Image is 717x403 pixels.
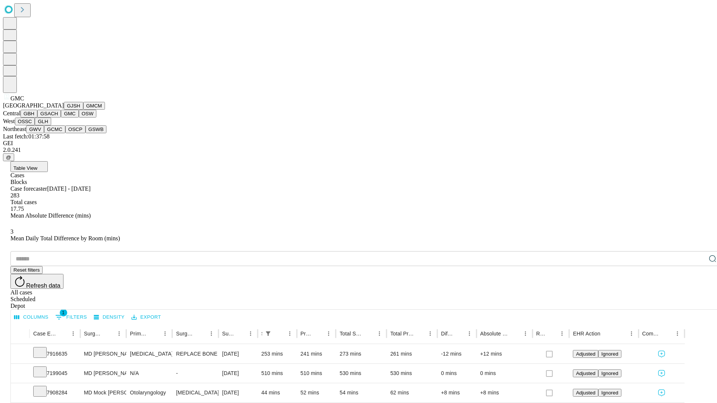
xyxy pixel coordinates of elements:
span: West [3,118,15,124]
button: Menu [672,328,683,339]
button: GSACH [37,110,61,118]
span: Northeast [3,126,26,132]
button: Show filters [53,311,89,323]
div: Primary Service [130,331,149,337]
button: Menu [68,328,78,339]
div: 0 mins [480,364,529,383]
button: Expand [15,387,26,400]
div: 44 mins [261,383,293,402]
span: Adjusted [576,371,595,376]
div: 62 mins [390,383,434,402]
button: Ignored [598,350,621,358]
button: GCMC [44,125,65,133]
button: Sort [415,328,425,339]
button: Menu [626,328,637,339]
span: 1 [60,309,67,316]
span: Total cases [10,199,37,205]
div: Difference [441,331,453,337]
span: Ignored [601,351,618,357]
button: Expand [15,367,26,380]
button: Menu [425,328,435,339]
span: Mean Absolute Difference (mins) [10,212,91,219]
div: Surgeon Name [84,331,103,337]
button: Sort [313,328,323,339]
button: Menu [374,328,385,339]
button: Menu [160,328,170,339]
div: Surgery Name [176,331,195,337]
div: 0 mins [441,364,473,383]
span: Ignored [601,371,618,376]
span: Table View [13,165,37,171]
button: Sort [149,328,160,339]
button: GMCM [83,102,105,110]
div: MD Mock [PERSON_NAME] [84,383,122,402]
div: 273 mins [339,344,383,363]
span: 3 [10,228,13,235]
div: Total Scheduled Duration [339,331,363,337]
button: Show filters [263,328,273,339]
div: Comments [642,331,661,337]
button: @ [3,153,14,161]
button: Adjusted [573,369,598,377]
div: Resolved in EHR [536,331,546,337]
div: 530 mins [339,364,383,383]
button: GMC [61,110,78,118]
span: 17.75 [10,206,24,212]
div: MD [PERSON_NAME] [PERSON_NAME] Md [84,364,122,383]
div: 241 mins [301,344,332,363]
div: REPLACE BONE FLAP SKULL [176,344,214,363]
div: 253 mins [261,344,293,363]
button: Sort [601,328,612,339]
div: +8 mins [480,383,529,402]
button: Ignored [598,389,621,397]
div: 510 mins [301,364,332,383]
button: Sort [103,328,114,339]
div: 510 mins [261,364,293,383]
button: Sort [364,328,374,339]
div: 7199045 [33,364,77,383]
div: +12 mins [480,344,529,363]
button: Menu [464,328,475,339]
div: [MEDICAL_DATA] [130,344,168,363]
div: [DATE] [222,383,254,402]
button: GBH [21,110,37,118]
div: [MEDICAL_DATA] UNDER AGE [DEMOGRAPHIC_DATA] [176,383,214,402]
button: Menu [557,328,567,339]
span: Ignored [601,390,618,396]
span: @ [6,154,11,160]
button: Menu [520,328,531,339]
button: Sort [196,328,206,339]
button: OSSC [15,118,35,125]
div: GEI [3,140,714,147]
div: +8 mins [441,383,473,402]
button: Export [130,312,163,323]
button: Menu [245,328,256,339]
div: MD [PERSON_NAME] Md [84,344,122,363]
span: [DATE] - [DATE] [47,185,90,192]
span: Central [3,110,21,116]
span: Last fetch: 01:37:58 [3,133,50,140]
div: Predicted In Room Duration [301,331,313,337]
div: - [176,364,214,383]
button: Sort [546,328,557,339]
div: 7916635 [33,344,77,363]
div: 2.0.241 [3,147,714,153]
button: Table View [10,161,48,172]
span: 283 [10,192,19,199]
button: Sort [235,328,245,339]
button: Menu [285,328,295,339]
button: GSWB [86,125,107,133]
button: Sort [662,328,672,339]
div: -12 mins [441,344,473,363]
div: Total Predicted Duration [390,331,414,337]
div: 54 mins [339,383,383,402]
div: Absolute Difference [480,331,509,337]
div: Surgery Date [222,331,234,337]
button: Adjusted [573,350,598,358]
span: GMC [10,95,24,101]
button: Sort [274,328,285,339]
button: Sort [510,328,520,339]
span: Reset filters [13,267,40,273]
button: Menu [323,328,334,339]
